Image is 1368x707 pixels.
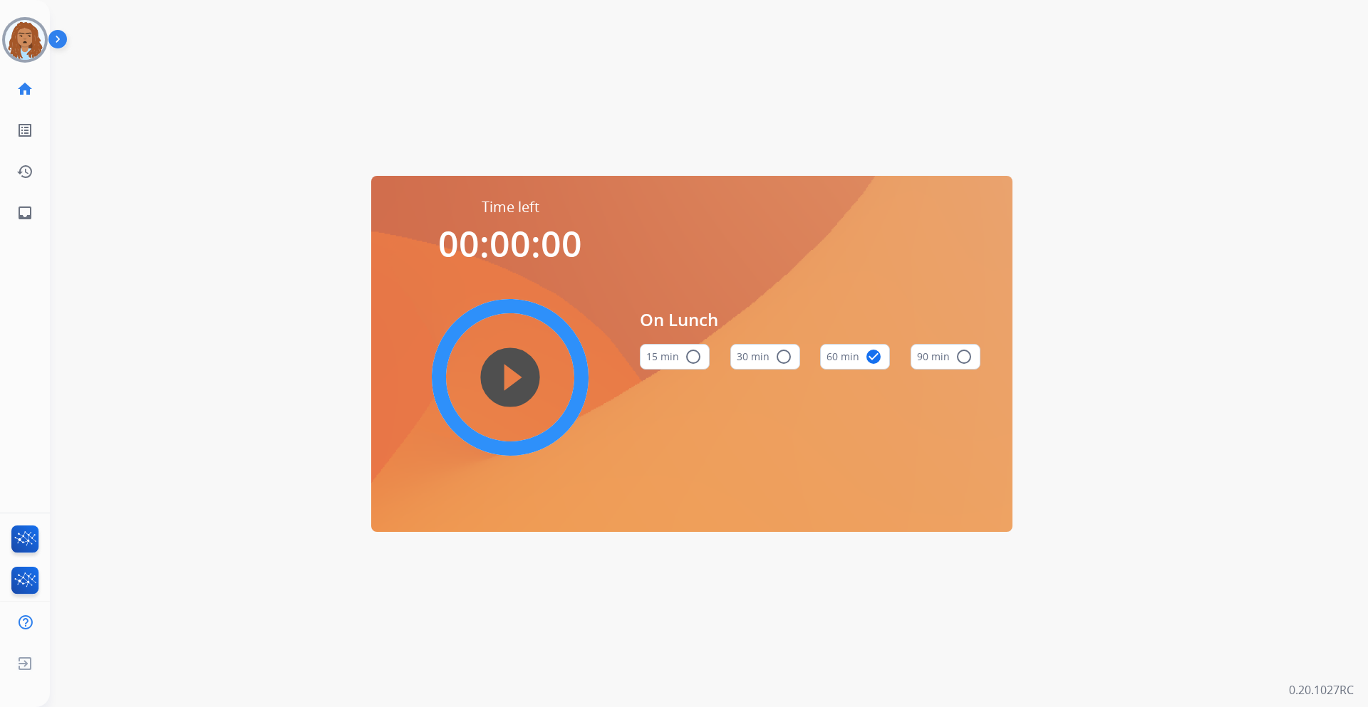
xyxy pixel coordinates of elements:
[955,348,973,365] mat-icon: radio_button_unchecked
[730,344,800,370] button: 30 min
[640,307,980,332] span: On Lunch
[1289,681,1354,698] p: 0.20.1027RC
[911,344,980,370] button: 90 min
[820,344,890,370] button: 60 min
[16,122,33,139] mat-icon: list_alt
[438,219,582,268] span: 00:00:00
[16,163,33,180] mat-icon: history
[16,80,33,98] mat-icon: home
[775,348,792,365] mat-icon: radio_button_unchecked
[685,348,702,365] mat-icon: radio_button_unchecked
[482,197,539,217] span: Time left
[16,204,33,221] mat-icon: inbox
[502,369,519,386] mat-icon: play_circle_filled
[865,348,882,365] mat-icon: check_circle
[640,344,710,370] button: 15 min
[5,20,45,60] img: avatar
